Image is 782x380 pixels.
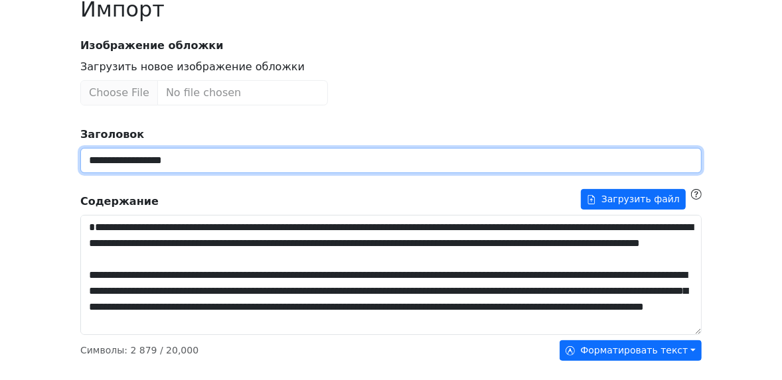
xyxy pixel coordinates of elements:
[80,194,159,210] strong: Содержание
[581,189,686,210] button: Содержание
[560,340,702,361] button: Форматировать текст
[80,344,198,357] p: Символы : / 20,000
[80,59,305,75] label: Загрузить новое изображение обложки
[72,38,710,54] strong: Изображение обложки
[130,345,157,355] span: 2 879
[80,128,144,141] strong: Заголовок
